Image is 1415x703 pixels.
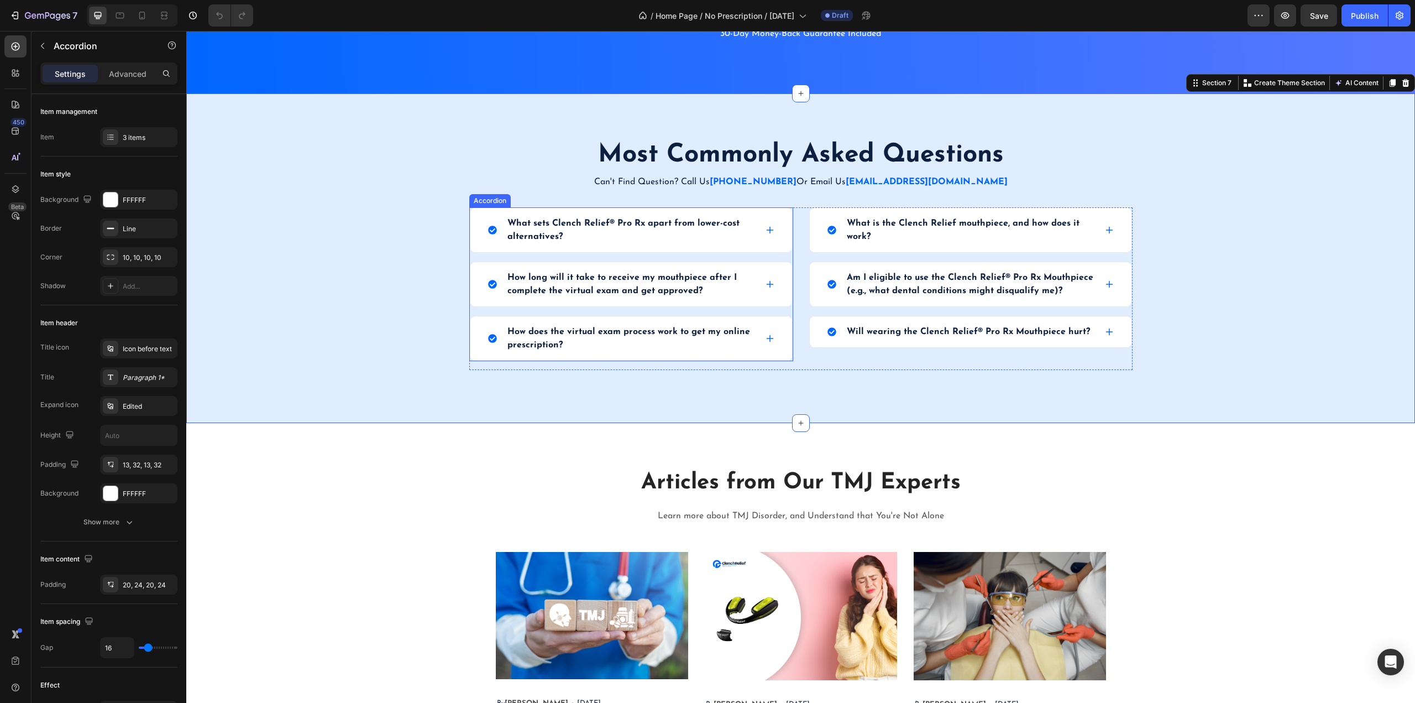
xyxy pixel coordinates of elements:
strong: [PERSON_NAME] [318,669,382,676]
p: Create Theme Section [1068,47,1139,57]
strong: [PHONE_NUMBER] [523,147,610,155]
p: By [311,667,382,678]
div: Border [40,223,62,233]
div: Edited [123,402,175,412]
span: Draft [832,11,848,20]
p: By [729,668,800,679]
div: Publish [1351,10,1379,22]
span: Save [1310,11,1328,20]
div: Height [40,428,76,443]
div: Title [40,372,54,382]
span: / [651,10,653,22]
div: Icon before text [123,344,175,354]
input: Auto [101,638,134,658]
a: Afraid of the Dentist? You’re Not Alone: You Have Options Cover [727,521,920,649]
div: Item spacing [40,615,96,629]
div: 10, 10, 10, 10 [123,253,175,263]
div: 3 items [123,133,175,143]
div: Item style [40,169,71,179]
p: What is the Clench Relief mouthpiece, and how does it work? [661,186,908,212]
strong: [EMAIL_ADDRESS][DOMAIN_NAME] [659,147,821,155]
div: Item header [40,318,78,328]
div: Line [123,224,175,234]
button: AI Content [1146,45,1194,59]
div: Accordion [285,165,322,175]
div: 13, 32, 13, 32 [123,460,175,470]
div: Title icon [40,342,69,352]
h2: Articles from Our TMJ Experts [283,436,946,467]
h2: Most Commonly Asked Questions [283,107,946,142]
div: Background [40,192,94,207]
button: Show more [40,512,177,532]
span: Home Page / No Prescription / [DATE] [656,10,794,22]
div: FFFFFF [123,489,175,499]
div: Effect [40,680,60,690]
p: [DATE] [391,667,415,678]
iframe: To enrich screen reader interactions, please activate Accessibility in Grammarly extension settings [186,31,1415,703]
p: 7 [72,9,77,22]
strong: [PERSON_NAME] [736,670,800,677]
div: Show more [83,517,135,528]
div: Item content [40,552,95,567]
p: Learn more about TMJ Disorder, and Understand that You're Not Alone [284,477,945,493]
div: Expand icon [40,400,78,410]
div: Paragraph 1* [123,373,175,383]
input: Auto [101,425,177,445]
div: Item [40,132,54,142]
p: How long will it take to receive my mouthpiece after I complete the virtual exam and get approved? [321,240,569,267]
img: Not Your Average Night Guard: How CRI Uses PVS To Redefine TMD Support Article [518,521,711,649]
div: Corner [40,252,62,262]
button: 7 [4,4,82,27]
div: Background [40,488,78,498]
p: What sets Clench Relief® Pro Rx apart from lower-cost alternatives? [321,186,569,212]
p: Can't Find Question? Call Us Or Email Us [284,144,945,158]
p: Will wearing the Clench Relief® Pro Rx Mouthpiece hurt? [661,294,904,308]
div: Padding [40,580,66,590]
img: Break the Cycle: Real Relief From TMD Starts Article [310,521,502,648]
p: By [520,668,591,679]
div: 20, 24, 20, 24 [123,580,175,590]
p: [DATE] [600,668,623,679]
div: Beta [8,202,27,211]
a: Break the Cycle: Real Relief From TMD Starts Now Cover [310,521,502,648]
div: Gap [40,643,53,653]
p: Accordion [54,39,148,53]
strong: [PERSON_NAME] [527,670,591,677]
p: Settings [55,68,86,80]
p: How does the virtual exam process work to get my online prescription? [321,294,569,321]
div: Shadow [40,281,66,291]
img: Afraid of the Dentist? You’re Not Alone: You Have Options Article [727,521,920,649]
a: Not Your Average Night Guard: How CRI Uses PVS To Redefine TMD Support Cover [518,521,711,649]
div: Section 7 [1014,47,1047,57]
div: Padding [40,457,81,472]
div: Undo/Redo [208,4,253,27]
div: Open Intercom Messenger [1377,649,1404,675]
p: [DATE] [809,668,832,679]
div: FFFFFF [123,195,175,205]
button: Save [1301,4,1337,27]
p: Am I eligible to use the Clench Relief® Pro Rx Mouthpiece (e.g., what dental conditions might dis... [661,240,908,267]
p: Advanced [109,68,146,80]
button: Publish [1341,4,1388,27]
div: Add... [123,282,175,291]
div: 450 [11,118,27,127]
div: Item management [40,107,97,117]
